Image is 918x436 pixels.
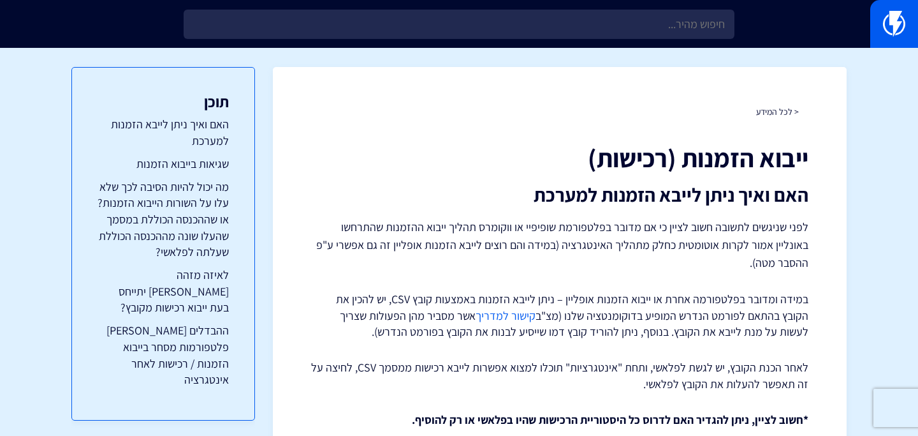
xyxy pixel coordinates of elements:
[98,179,229,261] a: מה יכול להיות הסיבה לכך שלא עלו על השורות הייבוא הזמנות? או שההכנסה הכוללת במסמך שהעלו שונה מההכנ...
[756,106,799,117] a: < לכל המידע
[412,412,808,427] strong: *חשוב לציין, ניתן להגדיר האם לדרוס כל היסטוריית הרכישות שהיו בפלאשי או רק להוסיף.
[98,93,229,110] h3: תוכן
[311,359,808,392] p: לאחר הכנת הקובץ, יש לגשת לפלאשי, ותחת "אינטגרציות" תוכלו למצוא אפשרות לייבא רכישות ממסמך CSV, לחי...
[98,267,229,316] a: לאיזה מזהה [PERSON_NAME] יתייחס בעת ייבוא רכישות מקובץ?
[98,156,229,172] a: שגיאות בייבוא הזמנות
[311,291,808,340] p: במידה ומדובר בפלטפורמה אחרת או ייבוא הזמנות אופליין – ניתן לייבא הזמנות באמצעות קובץ CSV, יש להכי...
[311,184,808,206] h2: האם ואיך ניתן לייבא הזמנות למערכת
[98,116,229,149] a: האם ואיך ניתן לייבא הזמנות למערכת
[98,322,229,388] a: ההבדלים [PERSON_NAME] פלטפורמות מסחר בייבוא הזמנות / רכישות לאחר אינטגרציה
[311,218,808,272] p: לפני שניגשים לתשובה חשוב לציין כי אם מדובר בפלטפורמת שופיפיי או ווקומרס תהליך ייבוא ההזמנות שהתרח...
[184,10,734,39] input: חיפוש מהיר...
[311,144,808,172] h1: ייבוא הזמנות (רכישות)
[476,308,535,323] a: קישור למדריך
